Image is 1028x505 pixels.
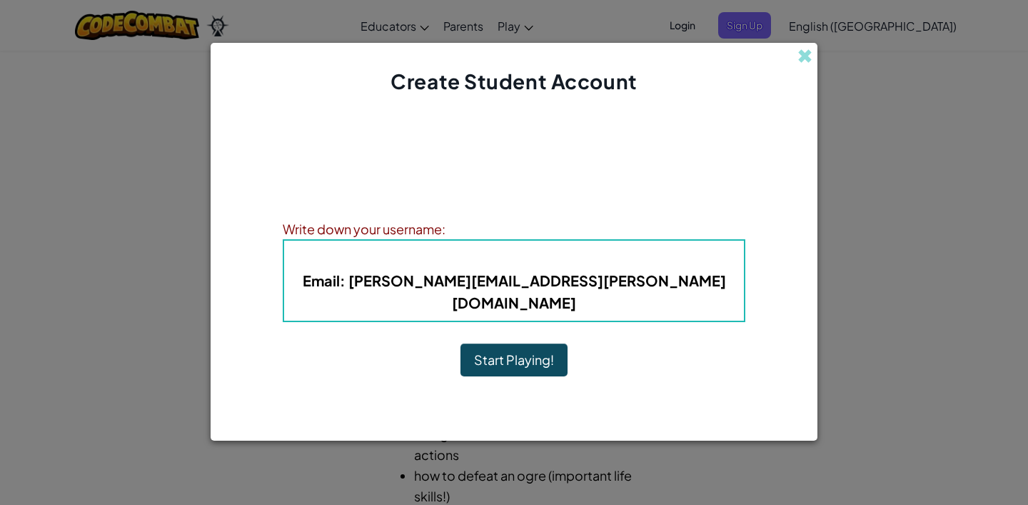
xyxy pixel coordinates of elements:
span: Username [443,250,517,266]
b: : [PERSON_NAME][EMAIL_ADDRESS][PERSON_NAME][DOMAIN_NAME] [303,271,726,311]
button: Start Playing! [460,344,568,376]
span: Create Student Account [390,69,637,94]
b: : rrokinn [443,250,586,266]
h4: Account Created! [445,131,582,153]
span: Email [303,271,340,289]
div: Write down your username: [283,219,745,239]
p: Write down your information so that you don't forget it. Your teacher can also help you reset you... [283,167,745,201]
